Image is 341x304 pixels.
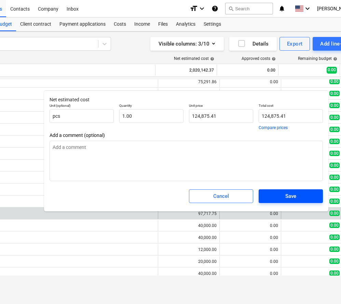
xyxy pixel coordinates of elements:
[329,223,340,228] span: 0.00
[174,56,214,61] div: Net estimated cost
[154,17,172,31] a: Files
[222,211,278,216] div: 0.00
[55,17,110,31] a: Payment applications
[172,17,200,31] a: Analytics
[222,247,278,252] div: 0.00
[198,235,217,240] div: 40,000.00
[222,259,278,264] div: 0.00
[329,211,340,216] span: 0.00
[329,199,340,204] span: 0.00
[198,259,217,264] div: 20,000.00
[329,246,340,252] span: 0.00
[329,151,340,156] span: 0.00
[270,57,276,61] span: help
[285,192,296,201] div: Save
[329,187,340,192] span: 0.00
[50,132,323,138] span: Add a comment (optional)
[161,211,217,216] div: 97,717.75
[329,127,340,132] span: 0.00
[222,235,278,240] div: 0.00
[220,65,275,76] div: 0.00
[198,79,217,84] div: 75,291.86
[222,79,278,84] div: 0.00
[200,17,225,31] a: Settings
[329,115,340,120] span: 0.00
[119,103,183,109] p: Quantity
[229,37,277,51] button: Details
[329,103,340,108] span: 0.00
[329,270,340,276] span: 0.00
[278,4,285,13] i: notifications
[329,91,340,96] span: 0.00
[287,39,303,48] div: Export
[298,56,337,61] div: Remaining budget
[329,79,340,84] span: 0.00
[190,4,198,13] i: format_size
[259,103,323,109] p: Total cost
[198,247,217,252] div: 12,000.00
[242,56,276,61] div: Approved costs
[225,3,273,14] button: Search
[329,258,340,264] span: 0.00
[209,57,214,61] span: help
[198,4,206,13] i: keyboard_arrow_down
[327,67,337,73] span: 0.00
[228,6,234,11] span: search
[259,189,323,203] button: Save
[16,17,55,31] a: Client contract
[222,223,278,228] div: 0.00
[198,271,217,276] div: 40,000.00
[237,39,269,48] div: Details
[50,96,323,103] p: Net estimated cost
[303,4,312,13] i: keyboard_arrow_down
[198,223,217,228] div: 40,000.00
[150,37,224,51] button: Visible columns:3/10
[259,126,288,130] button: Compare prices
[130,17,154,31] a: Income
[159,39,216,48] div: Visible columns : 3/10
[212,4,218,13] i: Knowledge base
[110,17,130,31] a: Costs
[222,271,278,276] div: 0.00
[332,57,337,61] span: help
[329,175,340,180] span: 0.00
[213,192,229,201] div: Cancel
[329,235,340,240] span: 0.00
[329,163,340,168] span: 0.00
[279,37,310,51] button: Export
[329,139,340,144] span: 0.00
[50,103,114,109] p: Unit (optional)
[189,189,253,203] button: Cancel
[158,65,214,76] div: 2,020,142.37
[189,103,253,109] p: Unit price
